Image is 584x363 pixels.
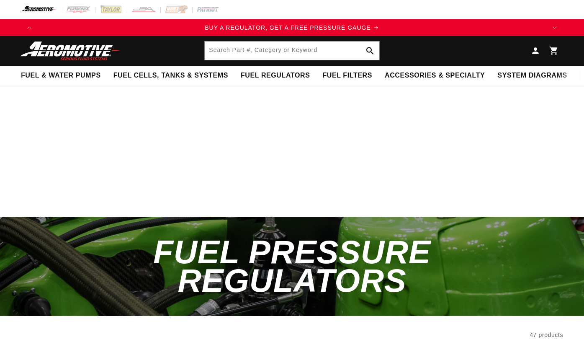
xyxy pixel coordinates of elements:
[113,71,228,80] span: Fuel Cells, Tanks & Systems
[38,23,546,32] div: 1 of 4
[21,19,38,36] button: Translation missing: en.sections.announcements.previous_announcement
[497,71,567,80] span: System Diagrams
[38,23,546,32] div: Announcement
[385,71,485,80] span: Accessories & Specialty
[361,41,379,60] button: Search Part #, Category or Keyword
[15,66,107,86] summary: Fuel & Water Pumps
[38,23,546,32] a: BUY A REGULATOR, GET A FREE PRESSURE GAUGE
[205,24,371,31] span: BUY A REGULATOR, GET A FREE PRESSURE GAUGE
[107,66,234,86] summary: Fuel Cells, Tanks & Systems
[491,66,573,86] summary: System Diagrams
[205,41,379,60] input: Search Part #, Category or Keyword
[378,66,491,86] summary: Accessories & Specialty
[322,71,372,80] span: Fuel Filters
[316,66,378,86] summary: Fuel Filters
[18,41,123,61] img: Aeromotive
[21,71,101,80] span: Fuel & Water Pumps
[153,233,430,299] span: Fuel Pressure Regulators
[241,71,310,80] span: Fuel Regulators
[546,19,563,36] button: Translation missing: en.sections.announcements.next_announcement
[530,332,563,338] span: 47 products
[234,66,316,86] summary: Fuel Regulators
